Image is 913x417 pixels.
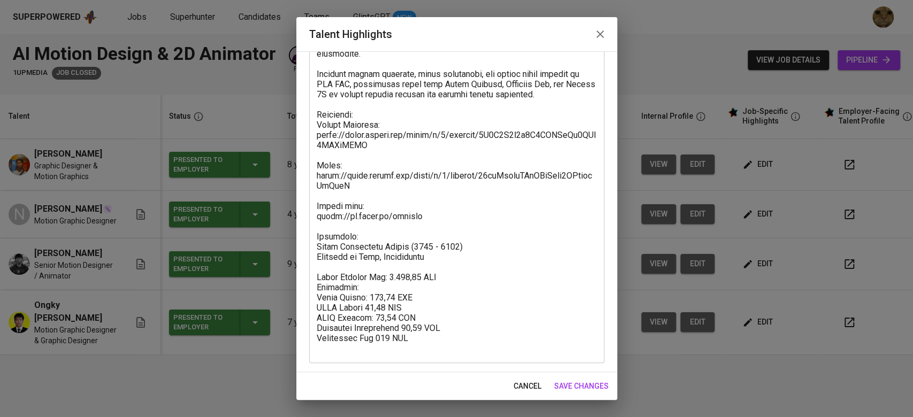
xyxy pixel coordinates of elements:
[509,376,546,396] button: cancel
[550,376,613,396] button: save changes
[309,26,604,43] h2: Talent Highlights
[513,380,541,393] span: cancel
[554,380,609,393] span: save changes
